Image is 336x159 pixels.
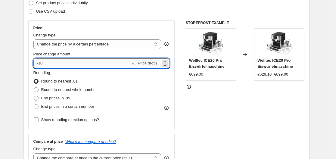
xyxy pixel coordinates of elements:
[41,96,70,100] span: End prices in .99
[33,33,56,37] span: Change type
[33,58,131,68] input: -15
[257,71,272,77] div: €629.10
[36,9,65,14] span: Use CSV upload
[41,104,94,109] span: End prices in a certain number
[163,41,170,47] div: help
[65,139,116,144] button: What's the compare at price?
[41,87,97,92] span: Round to nearest whole number
[33,70,50,75] span: Rounding
[41,79,78,83] span: Round to nearest .01
[274,71,288,77] strike: €699.00
[33,147,56,151] span: Change type
[186,20,305,25] h6: STOREFRONT EXAMPLE
[267,32,291,56] img: 714AnCAOezL_80x.jpg
[132,61,157,65] span: % (Price drop)
[36,1,88,5] span: Set product prices individually
[33,139,63,144] h3: Compare at price
[257,58,293,69] span: Welltec ICE20 Pro Eiswürfelmaschine
[33,26,42,30] h3: Price
[41,117,99,122] span: Show rounding direction options?
[33,52,70,56] span: Price change amount
[199,32,223,56] img: 714AnCAOezL_80x.jpg
[189,58,225,69] span: Welltec ICE20 Pro Eiswürfelmaschine
[189,71,203,77] div: €699.00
